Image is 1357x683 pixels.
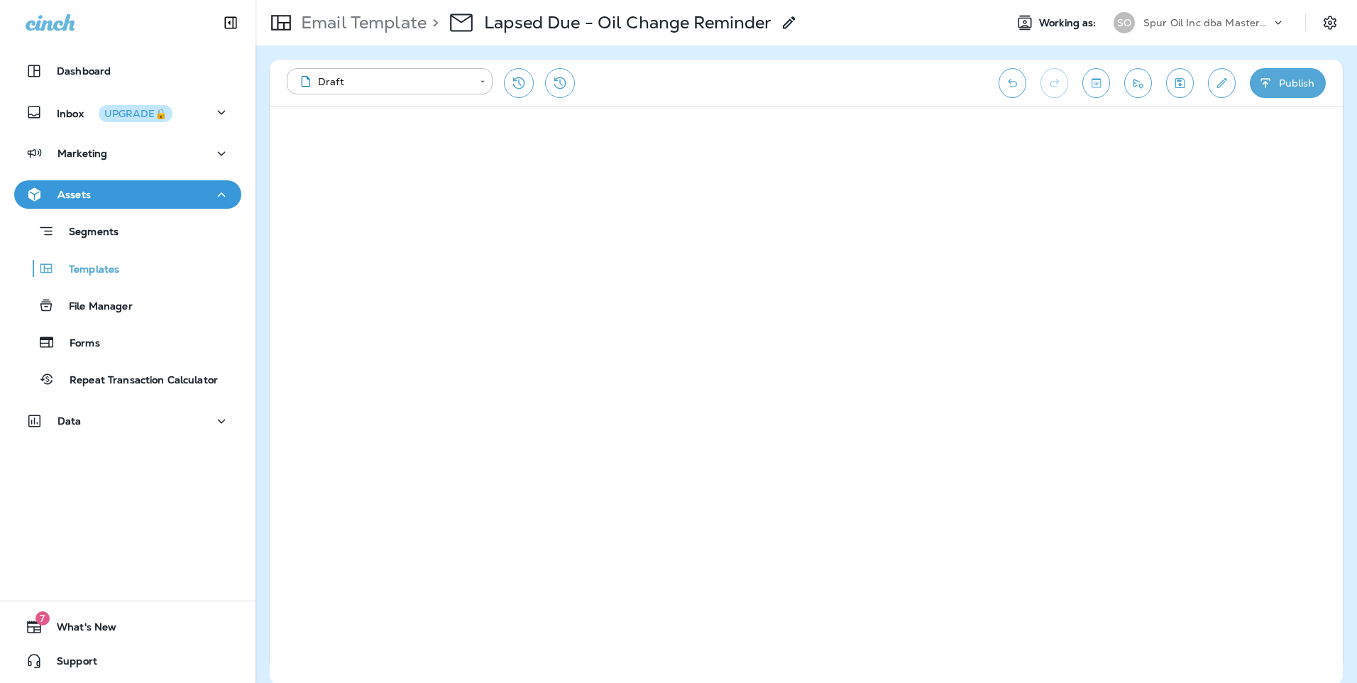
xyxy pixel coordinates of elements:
button: View Changelog [545,68,575,98]
div: Draft [297,75,470,89]
button: UPGRADE🔒 [99,105,172,122]
p: Inbox [57,105,172,120]
button: 7What's New [14,613,241,641]
button: Segments [14,216,241,246]
button: File Manager [14,290,241,320]
button: Undo [999,68,1026,98]
button: Templates [14,253,241,283]
button: Repeat Transaction Calculator [14,364,241,394]
button: Send test email [1124,68,1152,98]
button: Edit details [1208,68,1236,98]
span: What's New [43,621,116,638]
p: Dashboard [57,65,111,77]
button: Support [14,647,241,675]
div: SO [1114,12,1135,33]
p: File Manager [55,300,133,314]
p: Email Template [295,12,427,33]
p: Segments [55,226,119,240]
p: Data [57,415,82,427]
button: Dashboard [14,57,241,85]
span: 7 [35,611,50,625]
p: Spur Oil Inc dba MasterLube [1143,17,1271,28]
p: Lapsed Due - Oil Change Reminder [484,12,771,33]
span: Support [43,655,97,672]
button: Restore from previous version [504,68,534,98]
button: Publish [1250,68,1326,98]
p: Forms [55,337,100,351]
button: InboxUPGRADE🔒 [14,98,241,126]
span: Working as: [1039,17,1099,29]
button: Assets [14,180,241,209]
p: Assets [57,189,91,200]
button: Save [1166,68,1194,98]
p: Templates [55,263,119,277]
button: Toggle preview [1082,68,1110,98]
button: Forms [14,327,241,357]
button: Collapse Sidebar [211,9,251,37]
div: UPGRADE🔒 [104,109,167,119]
button: Marketing [14,139,241,168]
p: > [427,12,439,33]
button: Settings [1317,10,1343,35]
button: Data [14,407,241,435]
p: Marketing [57,148,107,159]
p: Repeat Transaction Calculator [55,374,218,388]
